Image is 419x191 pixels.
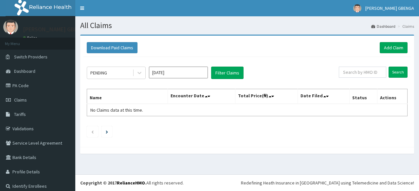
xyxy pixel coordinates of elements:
[339,67,386,78] input: Search by HMO ID
[168,89,235,104] th: Encounter Date
[365,5,414,11] span: [PERSON_NAME] GBENGA
[349,89,377,104] th: Status
[23,36,39,40] a: Online
[14,54,47,60] span: Switch Providers
[235,89,298,104] th: Total Price(₦)
[380,42,408,53] a: Add Claim
[371,24,395,29] a: Dashboard
[396,24,414,29] li: Claims
[149,67,208,78] input: Select Month and Year
[106,129,108,135] a: Next page
[87,42,137,53] button: Download Paid Claims
[90,107,143,113] span: No Claims data at this time.
[90,70,107,76] div: PENDING
[14,111,26,117] span: Tariffs
[91,129,94,135] a: Previous page
[80,180,146,186] strong: Copyright © 2017 .
[298,89,349,104] th: Date Filed
[14,97,27,103] span: Claims
[87,89,168,104] th: Name
[80,21,414,30] h1: All Claims
[14,68,35,74] span: Dashboard
[117,180,145,186] a: RelianceHMO
[3,20,18,34] img: User Image
[389,67,408,78] input: Search
[75,174,419,191] footer: All rights reserved.
[353,4,361,12] img: User Image
[377,89,407,104] th: Actions
[241,180,414,186] div: Redefining Heath Insurance in [GEOGRAPHIC_DATA] using Telemedicine and Data Science!
[211,67,244,79] button: Filter Claims
[23,26,88,32] p: [PERSON_NAME] GBENGA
